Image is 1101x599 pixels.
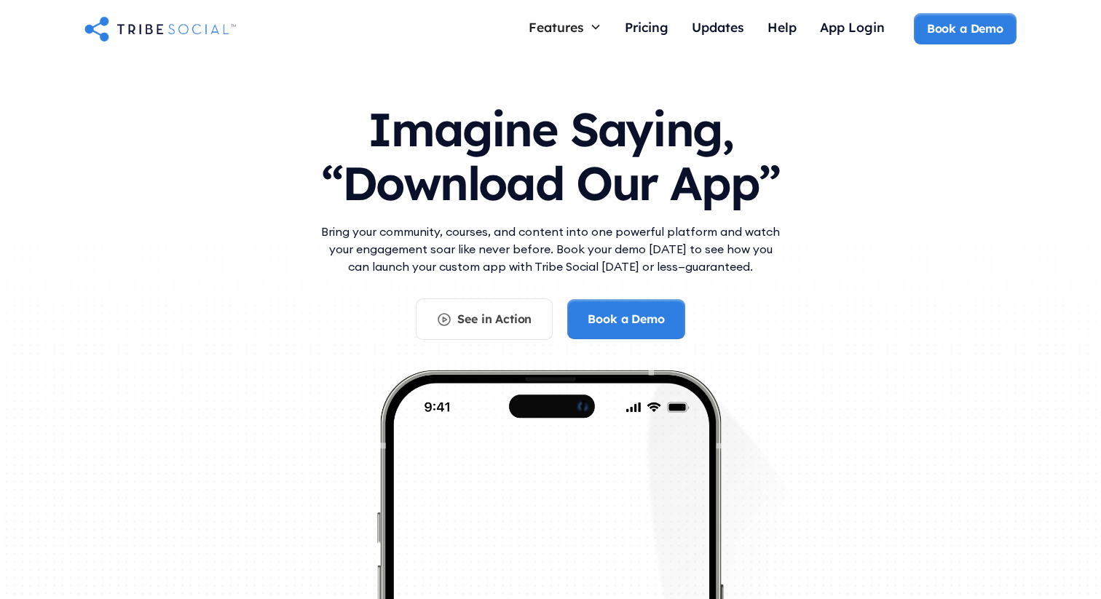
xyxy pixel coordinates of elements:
[457,311,532,327] div: See in Action
[914,13,1017,44] a: Book a Demo
[767,19,797,35] div: Help
[567,299,684,338] a: Book a Demo
[517,13,613,41] div: Features
[820,19,885,35] div: App Login
[756,13,808,44] a: Help
[416,298,553,339] a: See in Action
[84,14,236,43] a: home
[529,19,584,35] div: Features
[808,13,896,44] a: App Login
[613,13,680,44] a: Pricing
[317,223,784,275] p: Bring your community, courses, and content into one powerful platform and watch your engagement s...
[317,88,784,217] h1: Imagine Saying, “Download Our App”
[692,19,744,35] div: Updates
[680,13,756,44] a: Updates
[625,19,668,35] div: Pricing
